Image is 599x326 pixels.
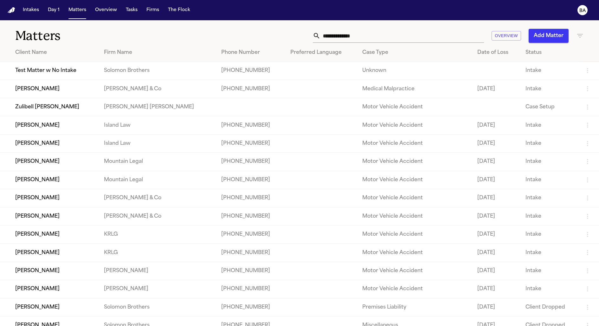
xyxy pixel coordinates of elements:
[579,9,586,13] text: BA
[520,62,579,80] td: Intake
[123,4,140,16] button: Tasks
[165,4,193,16] button: The Flock
[66,4,89,16] button: Matters
[99,280,216,298] td: [PERSON_NAME]
[357,153,472,171] td: Motor Vehicle Accident
[472,134,520,152] td: [DATE]
[216,134,285,152] td: [PHONE_NUMBER]
[99,207,216,225] td: [PERSON_NAME] & Co
[472,153,520,171] td: [DATE]
[104,49,211,56] div: Firm Name
[216,189,285,207] td: [PHONE_NUMBER]
[357,189,472,207] td: Motor Vehicle Accident
[357,116,472,134] td: Motor Vehicle Accident
[216,171,285,189] td: [PHONE_NUMBER]
[357,171,472,189] td: Motor Vehicle Accident
[8,7,15,13] a: Home
[99,262,216,280] td: [PERSON_NAME]
[520,134,579,152] td: Intake
[525,49,574,56] div: Status
[216,298,285,316] td: [PHONE_NUMBER]
[99,298,216,316] td: Solomon Brothers
[472,207,520,225] td: [DATE]
[99,244,216,262] td: KRLG
[99,171,216,189] td: Mountain Legal
[472,171,520,189] td: [DATE]
[216,153,285,171] td: [PHONE_NUMBER]
[520,280,579,298] td: Intake
[520,225,579,243] td: Intake
[472,262,520,280] td: [DATE]
[99,189,216,207] td: [PERSON_NAME] & Co
[357,244,472,262] td: Motor Vehicle Accident
[520,189,579,207] td: Intake
[472,298,520,316] td: [DATE]
[15,49,94,56] div: Client Name
[520,80,579,98] td: Intake
[520,171,579,189] td: Intake
[477,49,515,56] div: Date of Loss
[216,280,285,298] td: [PHONE_NUMBER]
[290,49,352,56] div: Preferred Language
[99,225,216,243] td: KRLG
[20,4,42,16] button: Intakes
[357,298,472,316] td: Premises Liability
[216,244,285,262] td: [PHONE_NUMBER]
[144,4,162,16] button: Firms
[357,98,472,116] td: Motor Vehicle Accident
[357,225,472,243] td: Motor Vehicle Accident
[357,62,472,80] td: Unknown
[99,134,216,152] td: Island Law
[216,116,285,134] td: [PHONE_NUMBER]
[99,62,216,80] td: Solomon Brothers
[492,31,521,41] button: Overview
[472,80,520,98] td: [DATE]
[357,134,472,152] td: Motor Vehicle Accident
[472,116,520,134] td: [DATE]
[216,62,285,80] td: [PHONE_NUMBER]
[520,244,579,262] td: Intake
[8,7,15,13] img: Finch Logo
[472,280,520,298] td: [DATE]
[357,207,472,225] td: Motor Vehicle Accident
[472,244,520,262] td: [DATE]
[472,189,520,207] td: [DATE]
[520,116,579,134] td: Intake
[45,4,62,16] button: Day 1
[529,29,569,43] button: Add Matter
[520,298,579,316] td: Client Dropped
[520,207,579,225] td: Intake
[357,80,472,98] td: Medical Malpractice
[520,262,579,280] td: Intake
[99,116,216,134] td: Island Law
[93,4,119,16] button: Overview
[520,153,579,171] td: Intake
[216,225,285,243] td: [PHONE_NUMBER]
[216,207,285,225] td: [PHONE_NUMBER]
[216,262,285,280] td: [PHONE_NUMBER]
[99,153,216,171] td: Mountain Legal
[99,80,216,98] td: [PERSON_NAME] & Co
[357,280,472,298] td: Motor Vehicle Accident
[15,28,180,44] h1: Matters
[357,262,472,280] td: Motor Vehicle Accident
[472,225,520,243] td: [DATE]
[221,49,280,56] div: Phone Number
[520,98,579,116] td: Case Setup
[216,80,285,98] td: [PHONE_NUMBER]
[99,98,216,116] td: [PERSON_NAME] [PERSON_NAME]
[362,49,467,56] div: Case Type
